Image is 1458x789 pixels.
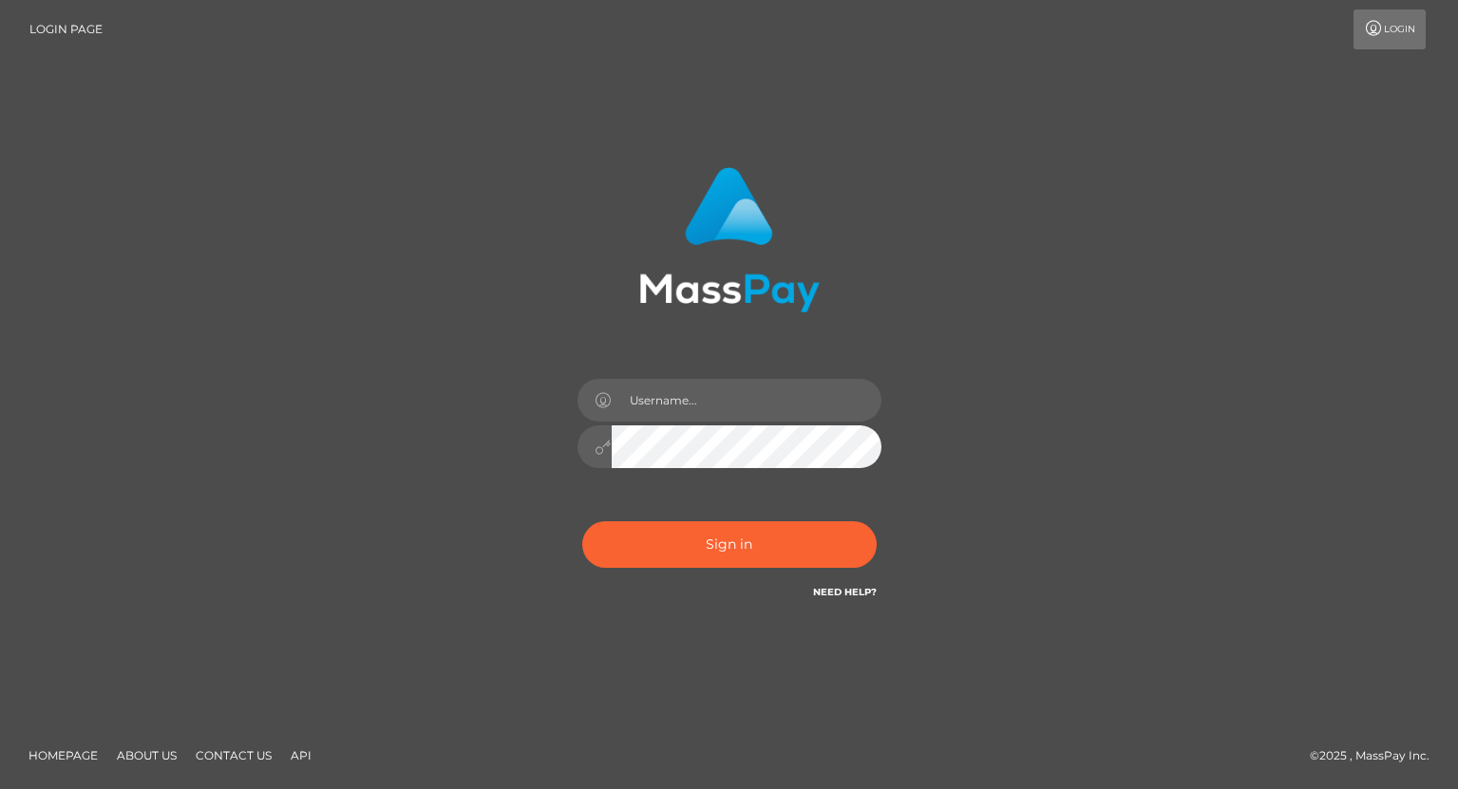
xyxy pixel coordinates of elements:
a: Need Help? [813,586,877,598]
a: Contact Us [188,741,279,770]
input: Username... [612,379,881,422]
button: Sign in [582,521,877,568]
div: © 2025 , MassPay Inc. [1310,745,1444,766]
a: API [283,741,319,770]
a: Login [1354,9,1426,49]
a: Homepage [21,741,105,770]
a: About Us [109,741,184,770]
a: Login Page [29,9,103,49]
img: MassPay Login [639,167,820,312]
